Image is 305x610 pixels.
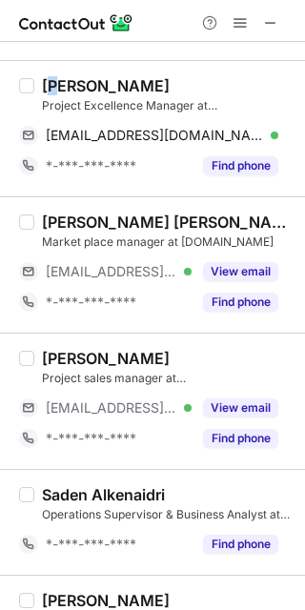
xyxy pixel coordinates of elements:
button: Reveal Button [203,293,278,312]
button: Reveal Button [203,156,278,175]
div: Project sales manager at [GEOGRAPHIC_DATA] [42,370,294,387]
button: Reveal Button [203,429,278,448]
span: [EMAIL_ADDRESS][DOMAIN_NAME] [46,127,264,144]
button: Reveal Button [203,398,278,417]
div: Saden Alkenaidri [42,485,165,504]
div: [PERSON_NAME] [42,591,170,610]
div: [PERSON_NAME] [42,76,170,95]
div: Operations Supervisor & Business Analyst at [GEOGRAPHIC_DATA] [42,506,294,523]
button: Reveal Button [203,535,278,554]
div: Market place manager at [DOMAIN_NAME] [42,234,294,251]
button: Reveal Button [203,262,278,281]
div: [PERSON_NAME] [42,349,170,368]
span: [EMAIL_ADDRESS][DOMAIN_NAME] [46,399,177,417]
div: Project Excellence Manager at [DOMAIN_NAME] [42,97,294,114]
img: ContactOut v5.3.10 [19,11,133,34]
div: [PERSON_NAME] [PERSON_NAME] [42,213,294,232]
span: [EMAIL_ADDRESS][DOMAIN_NAME] [46,263,177,280]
